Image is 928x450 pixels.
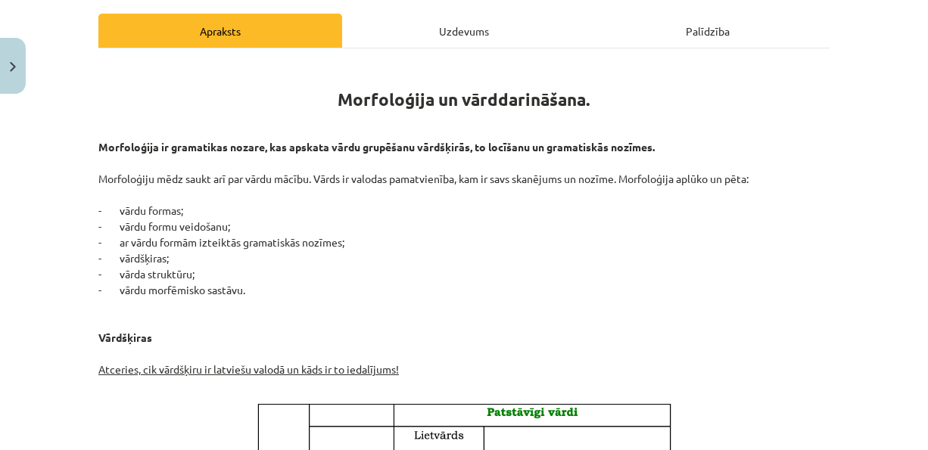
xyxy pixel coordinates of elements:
p: Morfoloģiju mēdz saukt arī par vārdu mācību. Vārds ir valodas pamatvienība, kam ir savs skanējums... [98,139,830,393]
div: Palīdzība [586,14,830,48]
b: Morfoloģija un vārddarināšana. [338,88,590,110]
div: Uzdevums [342,14,586,48]
img: icon-close-lesson-0947bae3869378f0d4975bcd49f059093ad1ed9edebbc8119c70593378902aed.svg [10,62,16,72]
strong: Morfoloģija ir gramatikas nozare, kas apskata vārdu grupēšanu vārdšķirās, to locīšanu un gramatis... [98,140,655,154]
strong: Vārdšķiras [98,315,152,344]
u: Atceries, cik vārdšķiru ir latviešu valodā un kāds ir to iedalījums! [98,362,399,376]
div: Apraksts [98,14,342,48]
